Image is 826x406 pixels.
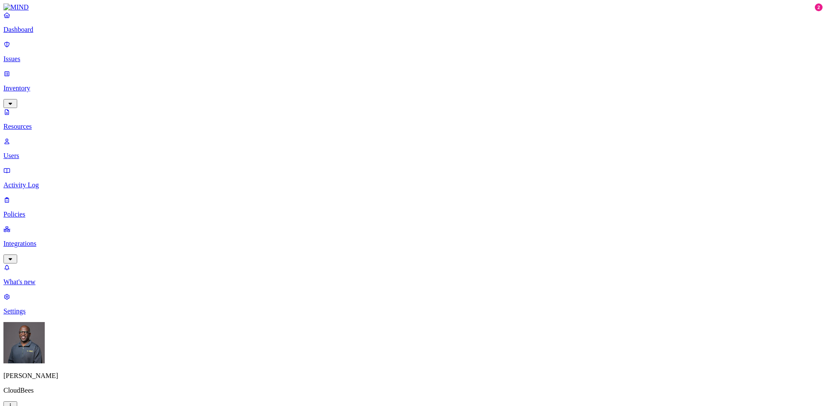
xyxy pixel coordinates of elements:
p: [PERSON_NAME] [3,372,823,380]
p: Resources [3,123,823,130]
img: Gregory Thomas [3,322,45,363]
p: Dashboard [3,26,823,34]
p: Issues [3,55,823,63]
div: 2 [815,3,823,11]
p: Activity Log [3,181,823,189]
p: Settings [3,307,823,315]
p: Policies [3,211,823,218]
p: What's new [3,278,823,286]
p: Users [3,152,823,160]
img: MIND [3,3,29,11]
p: Inventory [3,84,823,92]
p: CloudBees [3,387,823,394]
p: Integrations [3,240,823,248]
